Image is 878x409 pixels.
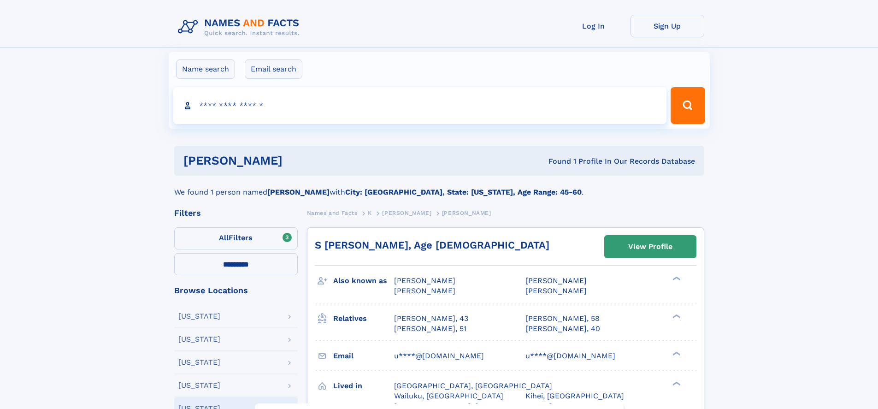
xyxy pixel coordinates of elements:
[525,286,587,295] span: [PERSON_NAME]
[178,382,220,389] div: [US_STATE]
[394,381,552,390] span: [GEOGRAPHIC_DATA], [GEOGRAPHIC_DATA]
[557,15,631,37] a: Log In
[394,391,503,400] span: Wailuku, [GEOGRAPHIC_DATA]
[670,313,681,319] div: ❯
[394,324,466,334] a: [PERSON_NAME], 51
[307,207,358,219] a: Names and Facts
[671,87,705,124] button: Search Button
[368,207,372,219] a: K
[333,348,394,364] h3: Email
[315,239,549,251] a: S [PERSON_NAME], Age [DEMOGRAPHIC_DATA]
[394,276,455,285] span: [PERSON_NAME]
[525,276,587,285] span: [PERSON_NAME]
[382,210,431,216] span: [PERSON_NAME]
[219,233,229,242] span: All
[368,210,372,216] span: K
[415,156,695,166] div: Found 1 Profile In Our Records Database
[670,380,681,386] div: ❯
[174,15,307,40] img: Logo Names and Facts
[394,286,455,295] span: [PERSON_NAME]
[394,314,468,324] a: [PERSON_NAME], 43
[605,236,696,258] a: View Profile
[245,59,302,79] label: Email search
[178,313,220,320] div: [US_STATE]
[174,176,704,198] div: We found 1 person named with .
[176,59,235,79] label: Name search
[525,324,600,334] a: [PERSON_NAME], 40
[174,209,298,217] div: Filters
[267,188,330,196] b: [PERSON_NAME]
[333,378,394,394] h3: Lived in
[631,15,704,37] a: Sign Up
[382,207,431,219] a: [PERSON_NAME]
[174,286,298,295] div: Browse Locations
[178,336,220,343] div: [US_STATE]
[174,227,298,249] label: Filters
[525,391,624,400] span: Kihei, [GEOGRAPHIC_DATA]
[173,87,667,124] input: search input
[442,210,491,216] span: [PERSON_NAME]
[670,350,681,356] div: ❯
[333,311,394,326] h3: Relatives
[333,273,394,289] h3: Also known as
[525,314,600,324] a: [PERSON_NAME], 58
[628,236,672,257] div: View Profile
[178,359,220,366] div: [US_STATE]
[345,188,582,196] b: City: [GEOGRAPHIC_DATA], State: [US_STATE], Age Range: 45-60
[183,155,416,166] h1: [PERSON_NAME]
[670,276,681,282] div: ❯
